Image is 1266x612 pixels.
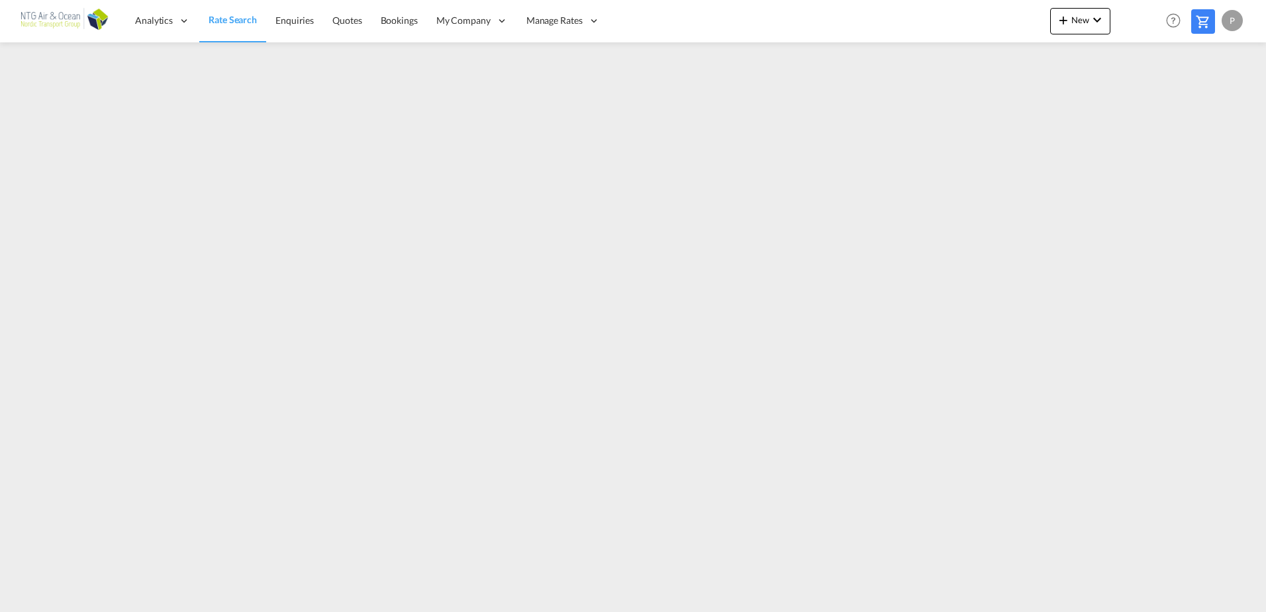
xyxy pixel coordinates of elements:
[526,14,583,27] span: Manage Rates
[1050,8,1110,34] button: icon-plus 400-fgNewicon-chevron-down
[1222,10,1243,31] div: P
[275,15,314,26] span: Enquiries
[1055,12,1071,28] md-icon: icon-plus 400-fg
[381,15,418,26] span: Bookings
[209,14,257,25] span: Rate Search
[20,6,109,36] img: af31b1c0b01f11ecbc353f8e72265e29.png
[1162,9,1185,32] span: Help
[1089,12,1105,28] md-icon: icon-chevron-down
[135,14,173,27] span: Analytics
[436,14,491,27] span: My Company
[1055,15,1105,25] span: New
[332,15,362,26] span: Quotes
[1162,9,1191,33] div: Help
